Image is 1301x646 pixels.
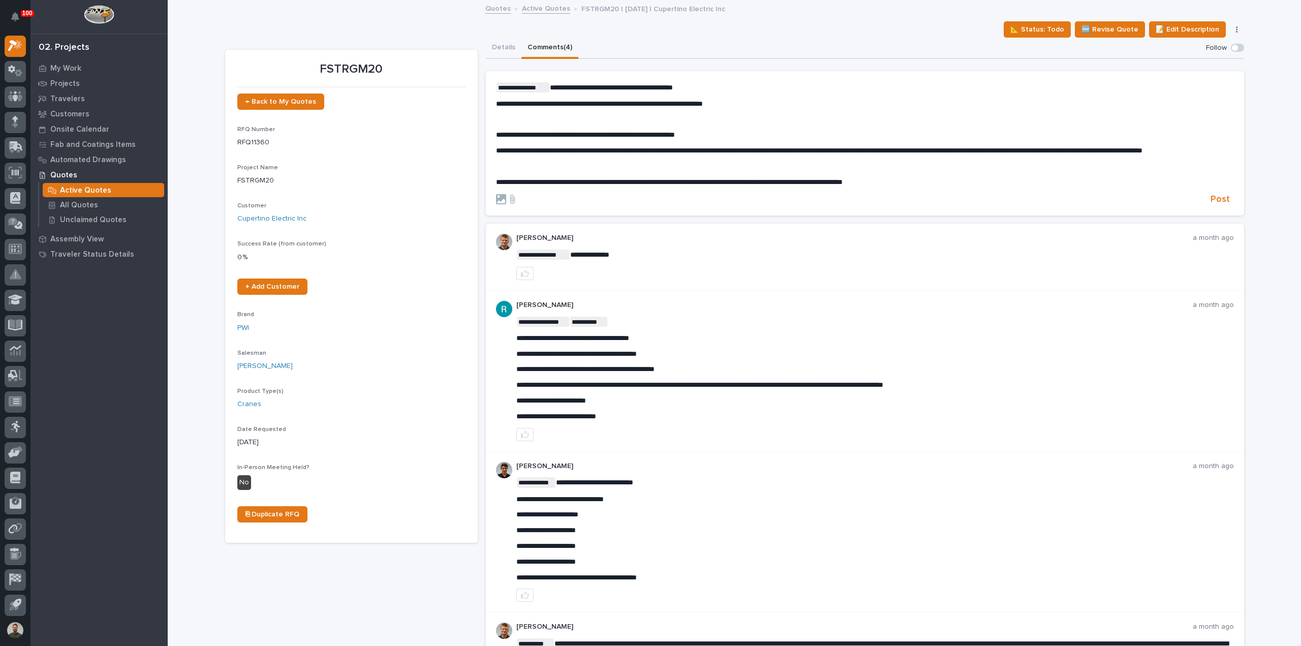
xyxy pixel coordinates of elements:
[39,183,168,197] a: Active Quotes
[5,6,26,27] button: Notifications
[237,506,307,522] a: ⎘ Duplicate RFQ
[516,234,1193,242] p: [PERSON_NAME]
[237,165,278,171] span: Project Name
[60,216,127,225] p: Unclaimed Quotes
[50,95,85,104] p: Travelers
[237,323,249,333] a: PWI
[1156,23,1219,36] span: 📝 Edit Description
[486,38,521,59] button: Details
[60,201,98,210] p: All Quotes
[30,152,168,167] a: Automated Drawings
[237,361,293,372] a: [PERSON_NAME]
[245,283,299,290] span: + Add Customer
[50,110,89,119] p: Customers
[22,10,33,17] p: 100
[237,62,466,77] p: FSTRGM20
[496,623,512,639] img: AOh14Gijbd6eejXF32J59GfCOuyvh5OjNDKoIp8XuOuX=s96-c
[522,2,570,14] a: Active Quotes
[50,125,109,134] p: Onsite Calendar
[30,167,168,182] a: Quotes
[516,589,534,602] button: like this post
[5,620,26,641] button: users-avatar
[237,465,309,471] span: In-Person Meeting Held?
[237,241,326,247] span: Success Rate (from customer)
[237,350,266,356] span: Salesman
[30,91,168,106] a: Travelers
[84,5,114,24] img: Workspace Logo
[237,426,286,433] span: Date Requested
[1149,21,1226,38] button: 📝 Edit Description
[60,186,111,195] p: Active Quotes
[50,140,136,149] p: Fab and Coatings Items
[237,388,284,394] span: Product Type(s)
[245,98,316,105] span: ← Back to My Quotes
[1004,21,1071,38] button: 📐 Status: Todo
[485,2,511,14] a: Quotes
[516,428,534,441] button: like this post
[237,252,466,263] p: 0 %
[245,511,299,518] span: ⎘ Duplicate RFQ
[30,76,168,91] a: Projects
[1075,21,1145,38] button: 🆕 Revise Quote
[237,475,251,490] div: No
[39,198,168,212] a: All Quotes
[237,437,466,448] p: [DATE]
[50,156,126,165] p: Automated Drawings
[237,94,324,110] a: ← Back to My Quotes
[30,137,168,152] a: Fab and Coatings Items
[237,203,266,209] span: Customer
[237,127,275,133] span: RFQ Number
[1211,194,1230,205] span: Post
[1193,623,1234,631] p: a month ago
[1193,462,1234,471] p: a month ago
[1010,23,1064,36] span: 📐 Status: Todo
[1206,44,1227,52] p: Follow
[30,247,168,262] a: Traveler Status Details
[13,12,26,28] div: Notifications100
[521,38,578,59] button: Comments (4)
[1193,301,1234,310] p: a month ago
[1081,23,1138,36] span: 🆕 Revise Quote
[50,64,81,73] p: My Work
[50,79,80,88] p: Projects
[39,212,168,227] a: Unclaimed Quotes
[30,121,168,137] a: Onsite Calendar
[50,250,134,259] p: Traveler Status Details
[50,235,104,244] p: Assembly View
[237,213,306,224] a: Cupertino Electric Inc
[516,462,1193,471] p: [PERSON_NAME]
[237,175,466,186] p: FSTRGM20
[516,301,1193,310] p: [PERSON_NAME]
[237,137,466,148] p: RFQ11360
[237,279,307,295] a: + Add Customer
[1206,194,1234,205] button: Post
[496,462,512,478] img: AOh14Gjx62Rlbesu-yIIyH4c_jqdfkUZL5_Os84z4H1p=s96-c
[496,301,512,317] img: ACg8ocLIQ8uTLu8xwXPI_zF_j4cWilWA_If5Zu0E3tOGGkFk=s96-c
[30,106,168,121] a: Customers
[30,231,168,247] a: Assembly View
[1193,234,1234,242] p: a month ago
[516,623,1193,631] p: [PERSON_NAME]
[496,234,512,250] img: AOh14Gijbd6eejXF32J59GfCOuyvh5OjNDKoIp8XuOuX=s96-c
[237,312,254,318] span: Brand
[237,399,261,410] a: Cranes
[50,171,77,180] p: Quotes
[581,3,725,14] p: FSTRGM20 | [DATE] | Cupertino Electric Inc
[39,42,89,53] div: 02. Projects
[30,60,168,76] a: My Work
[516,267,534,280] button: like this post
